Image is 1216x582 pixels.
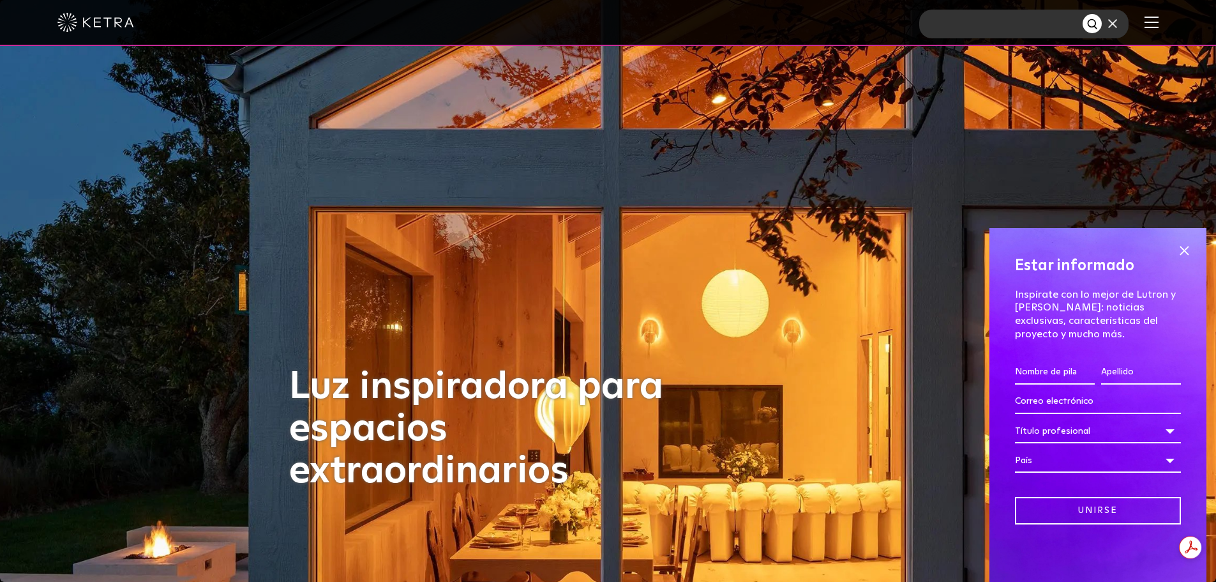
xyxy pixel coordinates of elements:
[1015,456,1032,465] font: País
[1015,289,1176,339] font: Inspírate con lo mejor de Lutron y [PERSON_NAME]: noticias exclusivas, características del proyec...
[1145,16,1159,28] img: Hamburger%20Nav.svg
[1015,390,1181,414] input: Correo electrónico
[1101,360,1181,385] input: Apellido
[1015,497,1181,525] input: Unirse
[1108,19,1117,28] img: cerrar formulario de búsqueda
[1086,18,1100,31] img: botón de búsqueda
[1015,258,1134,273] font: Estar informado
[1015,427,1090,436] font: Título profesional
[57,13,134,32] img: logotipo de ketra 2019 blanco
[1083,14,1102,33] button: Buscar
[1015,360,1095,385] input: Nombre de pila
[289,368,663,491] font: Luz inspiradora para espacios extraordinarios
